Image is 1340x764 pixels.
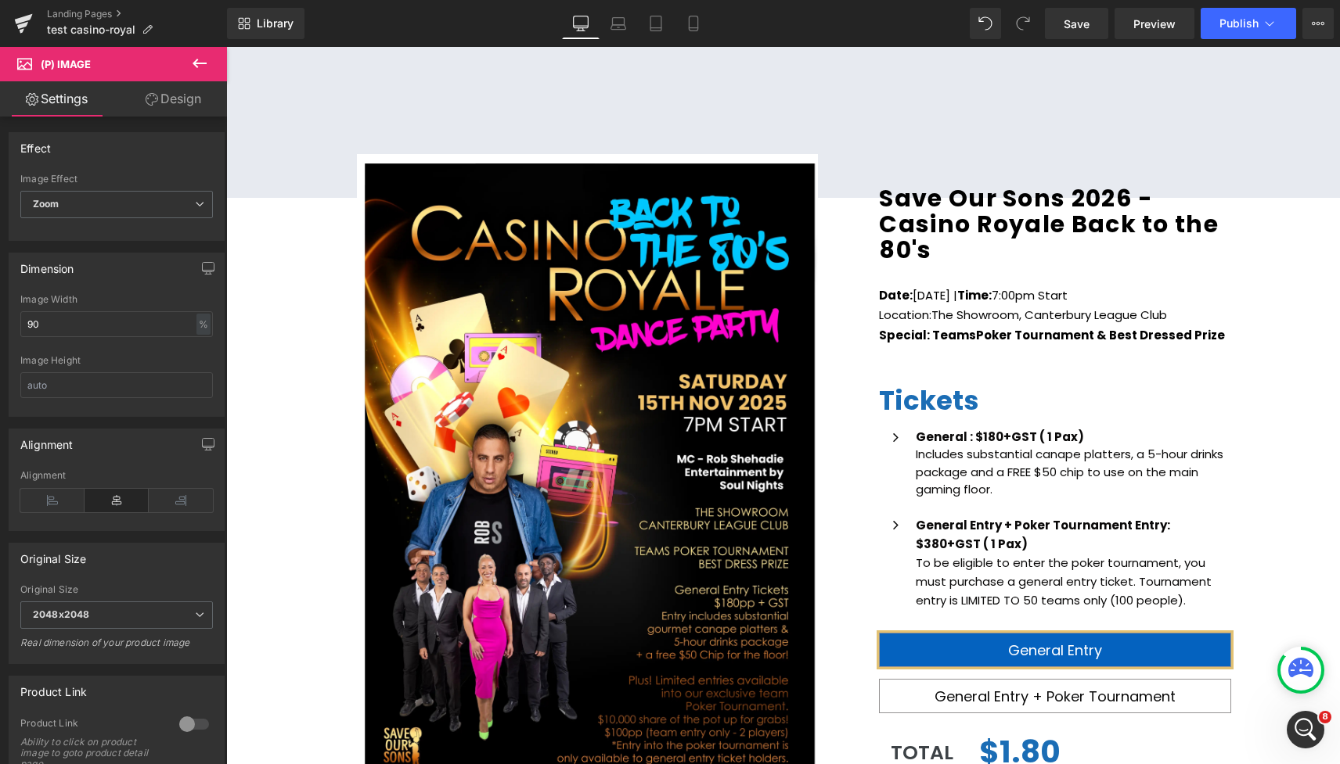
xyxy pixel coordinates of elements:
[32,316,262,332] div: Watch Youtube tutorials
[32,221,63,252] img: Profile image for Mona
[20,637,213,659] div: Real dimension of your product image
[20,355,213,366] div: Image Height
[16,207,297,265] div: Profile image for MonaHi there, [PERSON_NAME] joined the loop to assist, thank you for your patie...
[665,679,729,734] p: TOTAL
[33,608,89,620] b: 2048x2048
[1133,16,1176,32] span: Preview
[708,640,949,659] span: General Entry + Poker Tournament
[20,294,213,305] div: Image Width
[750,280,999,296] span: Poker Tournament & Best Dressed Prize
[196,314,211,335] div: %
[60,527,95,538] span: Home
[690,382,858,398] strong: General : $180+GST ( 1 Pax)
[32,418,281,435] div: Suggest features or report bugs here.
[20,584,213,595] div: Original Size
[562,8,600,39] a: Desktop
[197,25,229,56] img: Profile image for Ken
[653,335,753,372] span: Tickets
[653,258,1008,278] p: Location:
[20,429,74,451] div: Alignment
[32,441,281,472] button: Send Feedback
[20,717,164,734] div: Product Link
[157,488,313,551] button: Messages
[653,239,1008,259] p: [DATE] | 7:00pm Start
[690,489,801,505] span: $380+GST ( 1 Pax)
[675,8,712,39] a: Mobile
[653,280,750,296] span: Special: Teams
[32,396,281,412] h2: 💡 Share your ideas
[20,470,213,481] div: Alignment
[1219,17,1259,30] span: Publish
[33,198,59,210] b: Zoom
[32,287,262,303] div: ❓Visit Help center
[257,16,294,30] span: Library
[167,25,199,56] img: Profile image for Nathan
[1287,711,1324,748] iframe: Intercom live chat
[690,470,944,486] strong: General Entry + Poker Tournament Entry:
[32,345,262,361] div: Join community
[269,25,297,53] div: Close
[227,25,258,56] img: Profile image for Liam
[705,260,941,276] span: The Showroom, Canterbury League Club
[690,399,1005,452] p: Includes substantial canape platters, a 5-hour drinks package and a FREE $50 chip to use on the m...
[1064,16,1090,32] span: Save
[70,236,99,253] div: Mona
[1302,8,1334,39] button: More
[227,8,304,39] a: New Library
[731,240,765,256] strong: Time:
[20,676,87,698] div: Product Link
[31,111,282,138] p: Hi there,
[653,138,1008,216] span: Save Our Sons 2026 - Casino Royale Back to the 80's
[31,32,136,52] img: logo
[637,8,675,39] a: Tablet
[970,8,1001,39] button: Undo
[690,507,1005,563] p: To be eligible to enter the poker tournament, you must purchase a general entry ticket. Tournamen...
[20,174,213,185] div: Image Effect
[782,594,876,613] span: General Entry
[1201,8,1296,39] button: Publish
[208,527,262,538] span: Messages
[23,310,290,339] a: Watch Youtube tutorials
[600,8,637,39] a: Laptop
[117,81,230,117] a: Design
[23,281,290,310] a: ❓Visit Help center
[47,23,135,36] span: test casino-royal
[1115,8,1194,39] a: Preview
[31,138,282,164] p: How can we help?
[1319,711,1331,723] span: 8
[20,372,213,398] input: auto
[20,253,74,275] div: Dimension
[23,339,290,368] a: Join community
[103,236,147,253] div: • 5h ago
[20,133,51,155] div: Effect
[16,184,297,266] div: Recent messageProfile image for MonaHi there, [PERSON_NAME] joined the loop to assist, thank you ...
[41,58,91,70] span: (P) Image
[20,311,213,337] input: auto
[753,683,834,729] span: $1.80
[1007,8,1039,39] button: Redo
[653,240,686,256] strong: Date:
[32,197,281,213] div: Recent message
[20,543,86,565] div: Original Size
[47,8,227,20] a: Landing Pages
